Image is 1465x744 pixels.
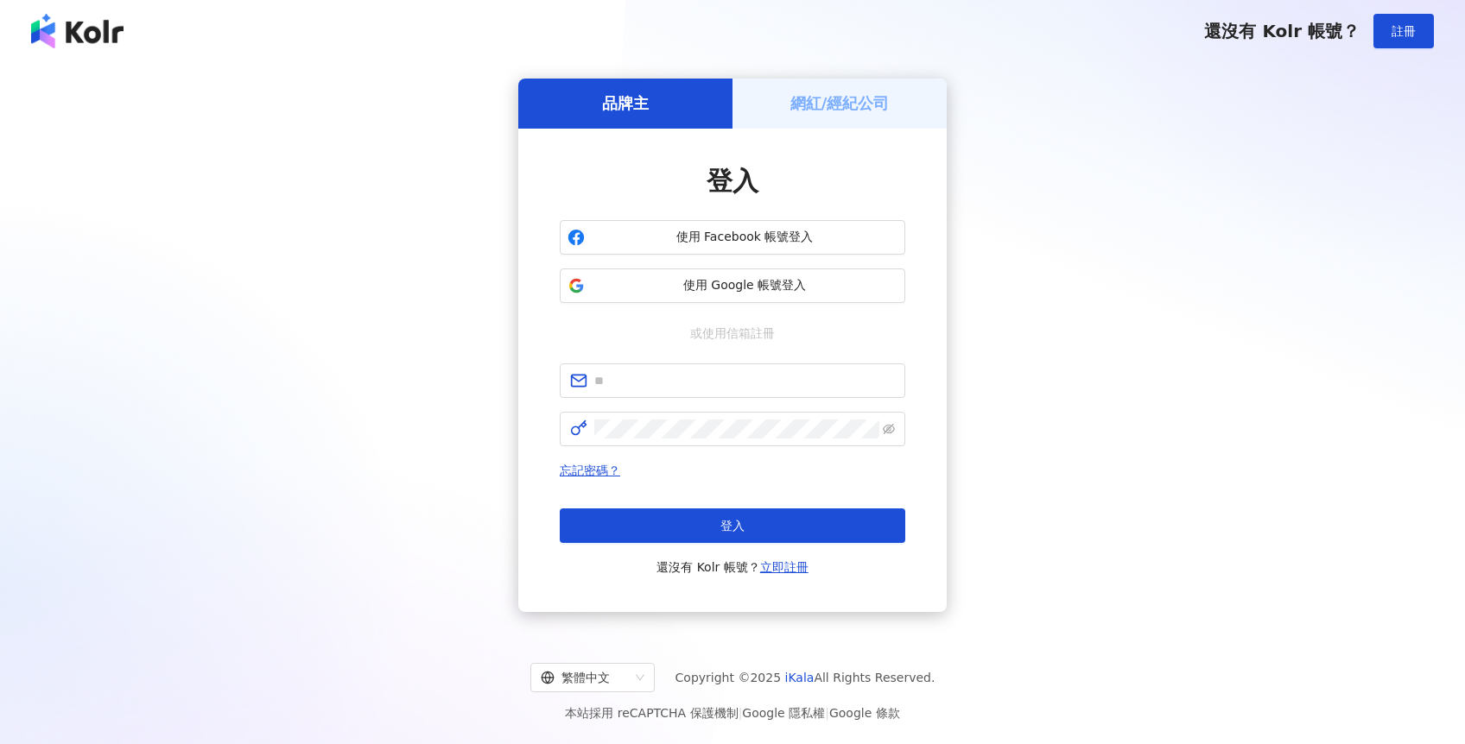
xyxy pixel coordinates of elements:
span: 登入 [707,166,758,196]
button: 註冊 [1373,14,1434,48]
span: | [825,706,829,720]
button: 使用 Facebook 帳號登入 [560,220,905,255]
h5: 網紅/經紀公司 [790,92,890,114]
span: 使用 Facebook 帳號登入 [592,229,897,246]
span: 註冊 [1392,24,1416,38]
a: Google 條款 [829,706,900,720]
img: logo [31,14,124,48]
span: | [739,706,743,720]
span: 本站採用 reCAPTCHA 保護機制 [565,703,899,723]
a: 立即註冊 [760,560,809,574]
h5: 品牌主 [602,92,649,114]
span: Copyright © 2025 All Rights Reserved. [675,667,935,688]
a: Google 隱私權 [742,706,825,720]
span: eye-invisible [883,423,895,435]
a: iKala [785,671,815,684]
div: 繁體中文 [541,664,629,691]
span: 使用 Google 帳號登入 [592,277,897,294]
span: 或使用信箱註冊 [678,324,787,343]
a: 忘記密碼？ [560,463,620,477]
span: 還沒有 Kolr 帳號？ [656,557,809,577]
button: 登入 [560,508,905,543]
span: 登入 [720,519,745,533]
button: 使用 Google 帳號登入 [560,268,905,303]
span: 還沒有 Kolr 帳號？ [1204,21,1360,41]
